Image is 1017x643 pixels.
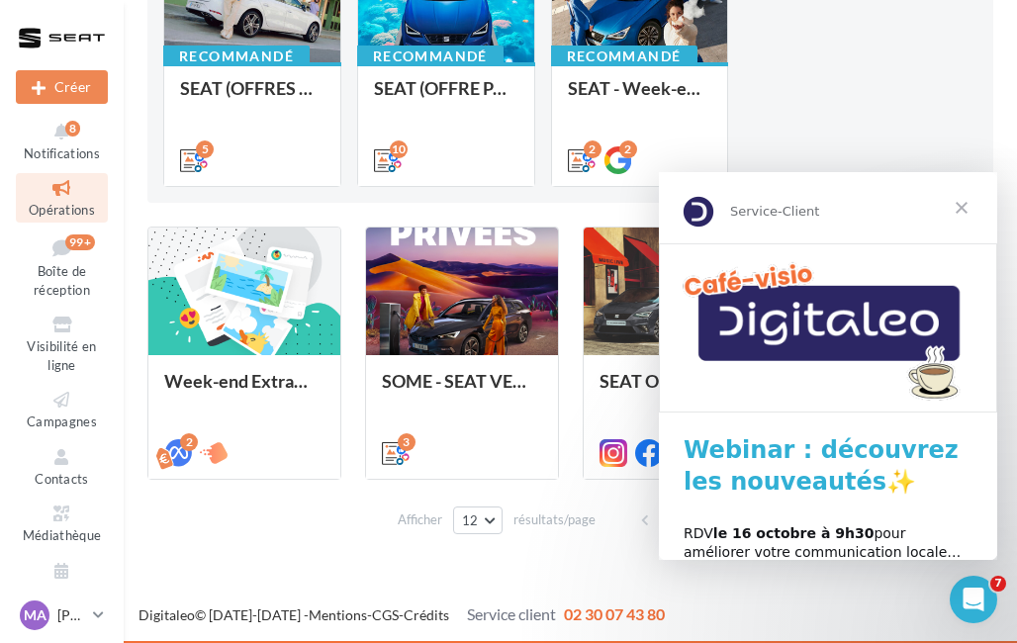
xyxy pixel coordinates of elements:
[16,310,108,377] a: Visibilité en ligne
[619,140,637,158] div: 2
[24,145,100,161] span: Notifications
[65,234,95,250] div: 99+
[600,371,760,411] div: SEAT Occasions Garanties
[16,70,108,104] div: Nouvelle campagne
[659,172,997,560] iframe: Intercom live chat message
[16,442,108,491] a: Contacts
[564,604,665,623] span: 02 30 07 43 80
[24,605,46,625] span: MA
[16,117,108,165] button: Notifications 8
[16,385,108,433] a: Campagnes
[57,605,85,625] p: [PERSON_NAME] CANALES
[27,413,97,429] span: Campagnes
[382,371,542,411] div: SOME - SEAT VENTES PRIVEES
[950,576,997,623] iframe: Intercom live chat
[16,230,108,303] a: Boîte de réception99+
[462,512,479,528] span: 12
[16,70,108,104] button: Créer
[467,604,556,623] span: Service client
[404,606,449,623] a: Crédits
[374,78,518,118] div: SEAT (OFFRE PARTICULIER - OCT) - SOCIAL MEDIA
[513,510,596,529] span: résultats/page
[16,499,108,547] a: Médiathèque
[551,46,697,67] div: Recommandé
[23,527,102,543] span: Médiathèque
[25,352,314,411] div: RDV pour améliorer votre communication locale… et attirer plus de clients !
[584,140,601,158] div: 2
[16,556,108,604] a: Calendrier
[372,606,399,623] a: CGS
[357,46,504,67] div: Recommandé
[34,263,90,298] span: Boîte de réception
[568,78,712,118] div: SEAT - Week-end Extraordinaire ([GEOGRAPHIC_DATA]) - OCTOBRE
[990,576,1006,592] span: 7
[398,433,416,451] div: 3
[16,597,108,634] a: MA [PERSON_NAME] CANALES
[139,606,665,623] span: © [DATE]-[DATE] - - -
[309,606,367,623] a: Mentions
[27,338,96,373] span: Visibilité en ligne
[398,510,442,529] span: Afficher
[16,173,108,222] a: Opérations
[139,606,195,623] a: Digitaleo
[163,46,310,67] div: Recommandé
[65,121,80,137] div: 8
[180,433,198,451] div: 2
[54,353,216,369] b: le 16 octobre à 9h30
[180,78,324,118] div: SEAT (OFFRES PRO - OCT) - SOCIAL MEDIA
[35,471,89,487] span: Contacts
[164,371,324,411] div: Week-end Extraordinaires Octobre 2025
[453,506,504,534] button: 12
[29,202,95,218] span: Opérations
[390,140,408,158] div: 10
[196,140,214,158] div: 5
